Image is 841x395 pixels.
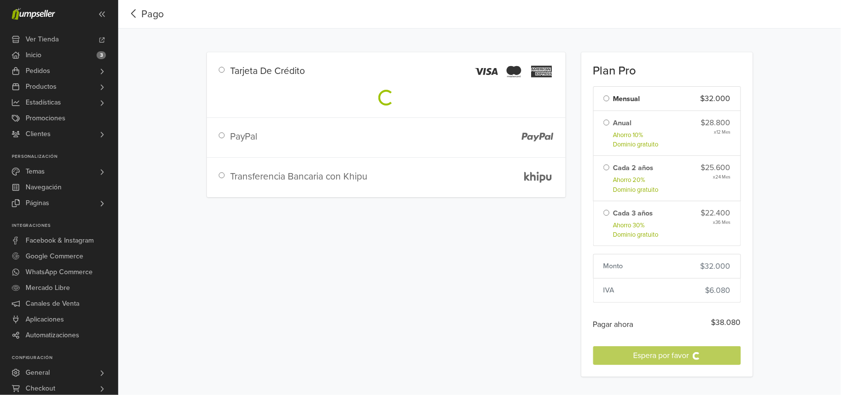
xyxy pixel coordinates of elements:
[613,221,659,230] small: Ahorro 30%
[593,64,637,78] span: Plan Pro
[706,285,731,296] span: $6.080
[26,264,93,280] span: WhatsApp Commerce
[604,285,615,296] h6: IVA
[26,32,59,47] span: Ver Tienda
[613,185,659,195] small: Dominio gratuito
[26,249,83,264] span: Google Commerce
[593,346,741,365] button: Espera por favor
[701,93,731,105] span: $32.000
[713,219,731,226] span: x 36 Mes
[593,317,634,332] span: Pagar ahora
[613,140,659,149] small: Dominio gratuito
[26,110,66,126] span: Promociones
[26,47,41,63] span: Inicio
[26,233,94,249] span: Facebook & Instagram
[711,317,741,332] span: $38.080
[26,312,64,327] span: Aplicaciones
[26,126,51,142] span: Clientes
[26,296,79,312] span: Canales de Venta
[613,208,653,219] label: Cada 3 años
[604,260,623,272] h6: Monto
[26,365,50,381] span: General
[141,7,164,22] span: Pago
[701,260,731,272] span: $32.000
[613,176,659,185] small: Ahorro 20%
[12,154,118,160] p: Personalización
[613,94,640,105] label: Mensual
[26,280,70,296] span: Mercado Libre
[26,195,49,211] span: Páginas
[713,174,731,180] span: x 24 Mes
[26,95,61,110] span: Estadísticas
[701,207,731,219] span: $22.400
[701,117,731,129] span: $28.800
[26,79,57,95] span: Productos
[633,351,701,360] span: Espera por favor
[26,63,50,79] span: Pedidos
[613,230,659,240] small: Dominio gratuito
[97,51,106,59] span: 3
[26,180,62,195] span: Navegación
[12,223,118,229] p: Integraciones
[26,327,79,343] span: Automatizaciones
[12,355,118,361] p: Configuración
[126,7,164,22] button: Pago
[701,162,731,174] span: $25.600
[26,164,45,180] span: Temas
[714,129,731,136] span: x 12 Mes
[613,118,632,129] label: Anual
[613,163,654,174] label: Cada 2 años
[613,131,659,140] small: Ahorro 10%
